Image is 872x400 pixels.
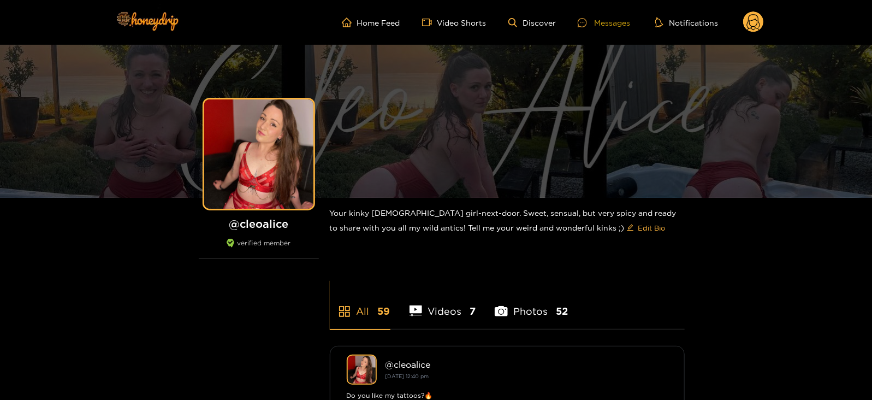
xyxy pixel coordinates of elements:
a: Discover [508,18,556,27]
span: Edit Bio [638,222,666,233]
a: Home Feed [342,17,400,27]
img: cleoalice [347,355,377,385]
div: Messages [578,16,630,29]
div: Your kinky [DEMOGRAPHIC_DATA] girl-next-door. Sweet, sensual, but very spicy and ready to share w... [330,198,685,245]
button: Notifications [652,17,721,28]
a: Video Shorts [422,17,487,27]
small: [DATE] 12:40 pm [385,373,429,379]
li: All [330,280,390,329]
span: 59 [378,304,390,318]
div: verified member [199,239,319,259]
button: editEdit Bio [625,219,668,237]
span: appstore [338,305,351,318]
span: 52 [556,304,568,318]
h1: @ cleoalice [199,217,319,231]
span: video-camera [422,17,437,27]
span: edit [627,224,634,232]
div: @ cleoalice [385,360,668,369]
span: 7 [470,304,476,318]
span: home [342,17,357,27]
li: Photos [495,280,568,329]
li: Videos [410,280,476,329]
